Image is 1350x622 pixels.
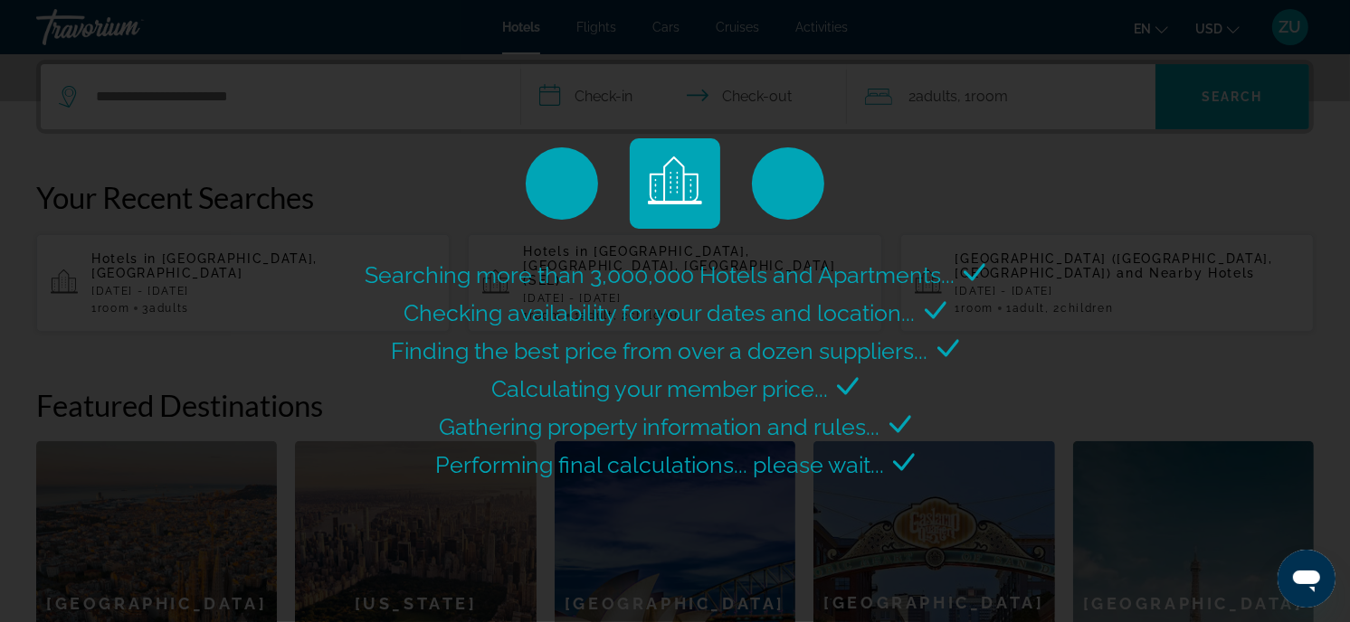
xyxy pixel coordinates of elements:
span: Finding the best price from over a dozen suppliers... [392,337,928,364]
span: Performing final calculations... please wait... [435,451,884,478]
span: Calculating your member price... [491,375,828,402]
span: Checking availability for your dates and location... [404,299,916,326]
iframe: Button to launch messaging window [1278,550,1336,608]
span: Searching more than 3,000,000 Hotels and Apartments... [365,261,955,288]
span: Gathering property information and rules... [440,413,880,440]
